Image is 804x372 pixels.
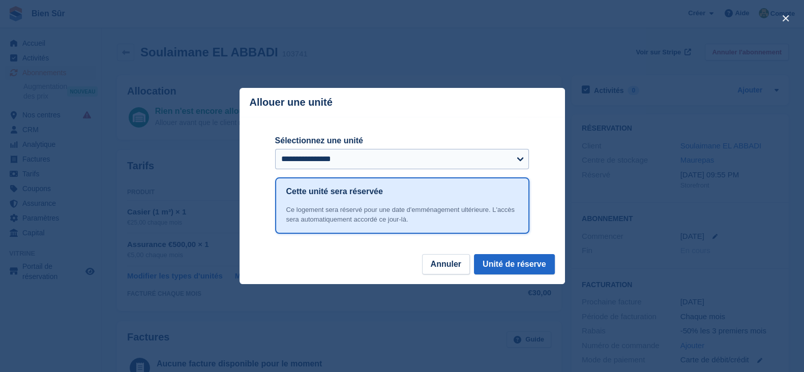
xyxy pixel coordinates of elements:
[474,254,555,274] button: Unité de réserve
[250,97,333,108] p: Allouer une unité
[286,205,518,225] div: Ce logement sera réservé pour une date d'emménagement ultérieure. L'accès sera automatiquement ac...
[286,185,383,198] h1: Cette unité sera réservée
[778,10,794,26] button: close
[275,135,529,147] label: Sélectionnez une unité
[422,254,470,274] button: Annuler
